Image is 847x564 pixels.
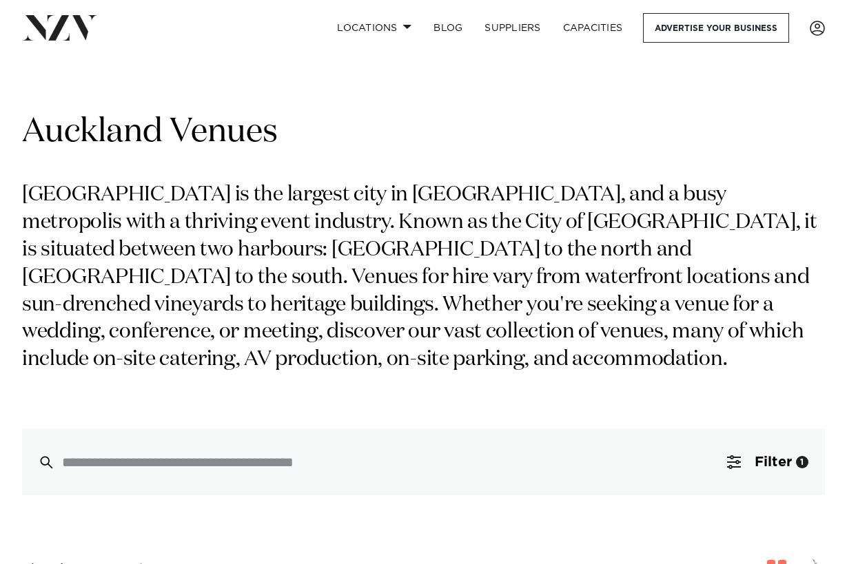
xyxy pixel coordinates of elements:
[711,429,825,495] button: Filter1
[326,13,422,43] a: Locations
[755,455,792,469] span: Filter
[643,13,789,43] a: Advertise your business
[22,111,825,154] h1: Auckland Venues
[422,13,473,43] a: BLOG
[796,456,808,468] div: 1
[22,182,825,374] p: [GEOGRAPHIC_DATA] is the largest city in [GEOGRAPHIC_DATA], and a busy metropolis with a thriving...
[22,15,97,40] img: nzv-logo.png
[473,13,551,43] a: SUPPLIERS
[552,13,634,43] a: Capacities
